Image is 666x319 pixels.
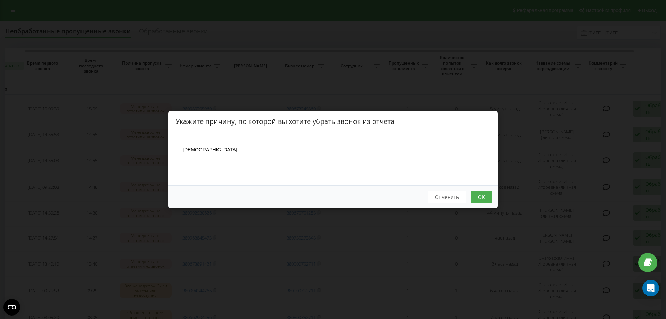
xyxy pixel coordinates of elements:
button: Отменить [428,191,466,203]
textarea: [DEMOGRAPHIC_DATA] [176,140,490,176]
button: Open CMP widget [3,299,20,316]
div: Укажите причину, по которой вы хотите убрать звонок из отчета [168,111,498,132]
div: Open Intercom Messenger [642,280,659,296]
button: OK [471,191,492,203]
